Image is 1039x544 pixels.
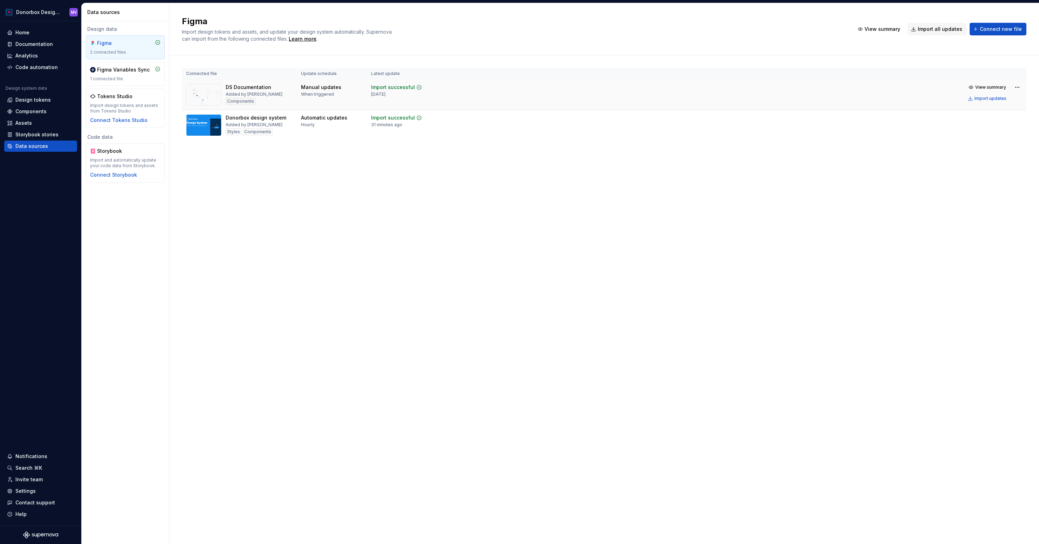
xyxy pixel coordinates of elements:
div: 2 connected files [90,49,160,55]
div: Storybook stories [15,131,59,138]
button: Help [4,509,77,520]
div: Styles [226,128,241,135]
div: Data sources [15,143,48,150]
a: Figma Variables Sync1 connected file [86,62,165,86]
button: Connect Tokens Studio [90,117,148,124]
div: Documentation [15,41,53,48]
a: Assets [4,117,77,129]
div: Code automation [15,64,58,71]
div: 1 connected file [90,76,160,82]
button: Import updates [966,94,1010,103]
div: DS Documentation [226,84,271,91]
a: Storybook stories [4,129,77,140]
div: Assets [15,120,32,127]
a: Home [4,27,77,38]
div: Notifications [15,453,47,460]
button: Donorbox Design SystemMV [1,5,80,20]
div: Settings [15,488,36,495]
div: Search ⌘K [15,464,42,471]
div: Home [15,29,29,36]
div: Import and automatically update your code data from Storybook. [90,157,160,169]
div: [DATE] [371,91,385,97]
button: Notifications [4,451,77,462]
div: When triggered [301,91,334,97]
button: Search ⌘K [4,462,77,474]
div: Components [243,128,273,135]
a: Design tokens [4,94,77,106]
div: Components [15,108,47,115]
div: Donorbox Design System [16,9,61,16]
div: Tokens Studio [97,93,132,100]
th: Update schedule [297,68,367,80]
img: 17077652-375b-4f2c-92b0-528c72b71ea0.png [5,8,13,16]
a: Code automation [4,62,77,73]
button: Connect new file [970,23,1026,35]
div: Added by [PERSON_NAME] [226,91,282,97]
th: Latest update [367,68,440,80]
div: Manual updates [301,84,341,91]
span: Import all updates [918,26,962,33]
a: Analytics [4,50,77,61]
div: Import successful [371,114,415,121]
div: Storybook [97,148,131,155]
span: Import design tokens and assets, and update your design system automatically. Supernova can impor... [182,29,393,42]
div: Import updates [975,96,1006,101]
a: StorybookImport and automatically update your code data from Storybook.Connect Storybook [86,143,165,183]
span: . [288,36,317,42]
div: Analytics [15,52,38,59]
div: Figma Variables Sync [97,66,150,73]
div: Added by [PERSON_NAME] [226,122,282,128]
div: Invite team [15,476,43,483]
div: Import successful [371,84,415,91]
div: Hourly [301,122,315,128]
div: Design tokens [15,96,51,103]
div: Donorbox design system [226,114,286,121]
div: Design data [86,26,165,33]
div: MV [71,9,77,15]
div: Components [226,98,255,105]
div: Help [15,511,27,518]
button: Connect Storybook [90,171,137,178]
a: Settings [4,485,77,497]
div: Contact support [15,499,55,506]
div: Data sources [87,9,166,16]
div: Figma [97,40,131,47]
span: View summary [975,84,1006,90]
div: Automatic updates [301,114,347,121]
a: Figma2 connected files [86,35,165,59]
div: Import design tokens and assets from Tokens Studio [90,103,160,114]
div: Design system data [6,86,47,91]
button: View summary [854,23,905,35]
button: Import all updates [908,23,967,35]
a: Data sources [4,141,77,152]
a: Invite team [4,474,77,485]
svg: Supernova Logo [23,531,58,538]
div: Code data [86,134,165,141]
div: 31 minutes ago [371,122,402,128]
button: View summary [966,82,1010,92]
a: Components [4,106,77,117]
a: Tokens StudioImport design tokens and assets from Tokens StudioConnect Tokens Studio [86,89,165,128]
span: View summary [864,26,900,33]
button: Contact support [4,497,77,508]
a: Learn more [289,35,316,42]
th: Connected file [182,68,297,80]
h2: Figma [182,16,846,27]
span: Connect new file [980,26,1022,33]
a: Documentation [4,39,77,50]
